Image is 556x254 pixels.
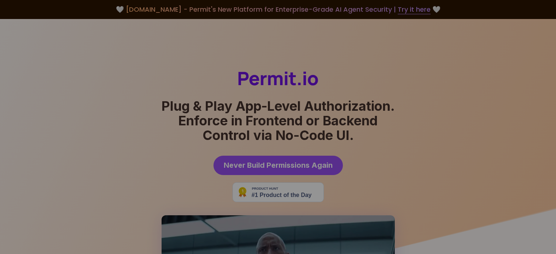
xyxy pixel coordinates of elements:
[18,4,538,15] div: 🤍 🤍
[213,156,343,175] a: Never Build Permissions Again
[232,182,324,202] img: Permit.io - Never build permissions again | Product Hunt
[126,5,431,14] span: [DOMAIN_NAME] - Permit's New Platform for Enterprise-Grade AI Agent Security |
[162,99,395,143] h1: Control via No-Code UI.
[398,5,431,14] a: Try it here
[162,113,395,128] span: Enforce in Frontend or Backend
[162,99,395,113] span: Plug & Play App-Level Authorization.
[238,72,318,86] img: Permit Logo
[224,160,333,170] span: Never Build Permissions Again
